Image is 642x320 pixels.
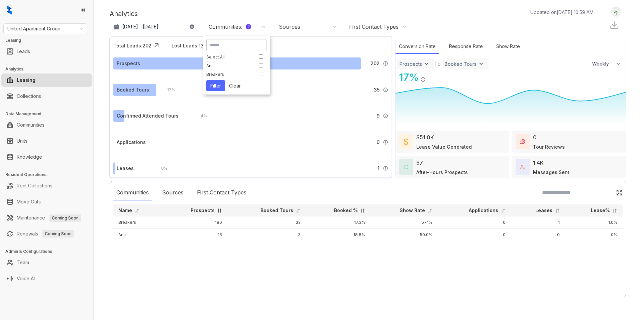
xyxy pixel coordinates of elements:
[469,207,498,214] p: Applications
[434,60,441,68] div: To
[1,118,92,132] li: Communities
[334,207,358,214] p: Booked %
[5,111,93,117] h3: Data Management
[370,216,438,229] td: 57.1%
[17,118,44,132] a: Communities
[520,165,525,169] img: TotalFum
[565,229,623,241] td: 0%
[117,165,134,172] div: Leases
[7,24,83,34] span: United Apartment Group
[1,45,92,58] li: Leads
[279,23,300,30] div: Sources
[217,208,222,213] img: sorting
[438,216,511,229] td: 0
[416,143,472,150] div: Lease Value Generated
[535,207,552,214] p: Leases
[118,207,132,214] p: Name
[17,256,29,269] a: Team
[416,159,423,167] div: 97
[438,229,511,241] td: 0
[154,165,168,172] div: 0 %
[396,39,439,54] div: Conversion Rate
[117,112,179,120] div: Confirmed Attended Tours
[533,143,565,150] div: Tour Reviews
[17,195,41,208] a: Move Outs
[396,70,419,85] div: 17 %
[588,58,626,70] button: Weekly
[1,227,92,241] li: Renewals
[602,190,608,195] img: SearchIcon
[374,86,380,94] span: 35
[194,185,250,200] div: First Contact Types
[592,60,613,67] span: Weekly
[446,39,486,54] div: Response Rate
[423,60,430,67] img: ViewFilterArrow
[1,134,92,148] li: Units
[533,169,569,176] div: Messages Sent
[404,138,408,146] img: LeaseValue
[616,189,623,196] img: Click Icon
[209,23,251,30] div: Communities :
[1,179,92,192] li: Rent Collections
[612,208,617,213] img: sorting
[296,208,301,213] img: sorting
[609,20,619,30] img: Download
[400,207,425,214] p: Show Rate
[611,8,621,15] img: UserAvatar
[404,165,408,170] img: AfterHoursConversations
[383,166,388,171] img: Info
[445,61,476,67] div: Booked Tours
[1,150,92,164] li: Knowledge
[117,60,140,67] div: Prospects
[159,185,187,200] div: Sources
[5,66,93,72] h3: Analytics
[225,80,245,91] button: Clear
[383,140,388,145] img: Info
[191,207,215,214] p: Prospects
[17,179,52,192] a: Rent Collections
[17,150,42,164] a: Knowledge
[555,208,560,213] img: sorting
[110,21,200,33] button: [DATE] - [DATE]
[7,5,12,15] img: logo
[478,60,485,67] img: ViewFilterArrow
[511,216,565,229] td: 1
[511,229,565,241] td: 0
[5,249,93,255] h3: Admin & Configurations
[134,208,139,213] img: sorting
[17,45,30,58] a: Leads
[383,113,388,119] img: Info
[591,207,610,214] p: Lease%
[42,230,74,237] span: Coming Soon
[17,90,41,103] a: Collections
[110,9,138,19] p: Analytics
[227,229,306,241] td: 3
[194,112,207,120] div: 4 %
[378,165,380,172] span: 1
[160,86,175,94] div: 17 %
[427,208,432,213] img: sorting
[206,63,252,68] div: Aria
[400,61,422,67] div: Prospects
[17,134,27,148] a: Units
[370,229,438,241] td: 50.0%
[49,214,81,222] span: Coming Soon
[227,216,306,229] td: 32
[206,80,225,91] button: Filter
[383,87,388,93] img: Info
[260,207,293,214] p: Booked Tours
[162,229,227,241] td: 16
[113,185,152,200] div: Communities
[377,112,380,120] span: 9
[420,77,426,82] img: Info
[5,172,93,178] h3: Resident Operations
[122,23,158,30] p: [DATE] - [DATE]
[377,139,380,146] span: 0
[1,73,92,87] li: Leasing
[113,42,151,49] div: Total Leads: 202
[117,139,146,146] div: Applications
[1,90,92,103] li: Collections
[306,229,370,241] td: 18.8%
[17,227,74,241] a: RenewalsComing Soon
[501,208,506,213] img: sorting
